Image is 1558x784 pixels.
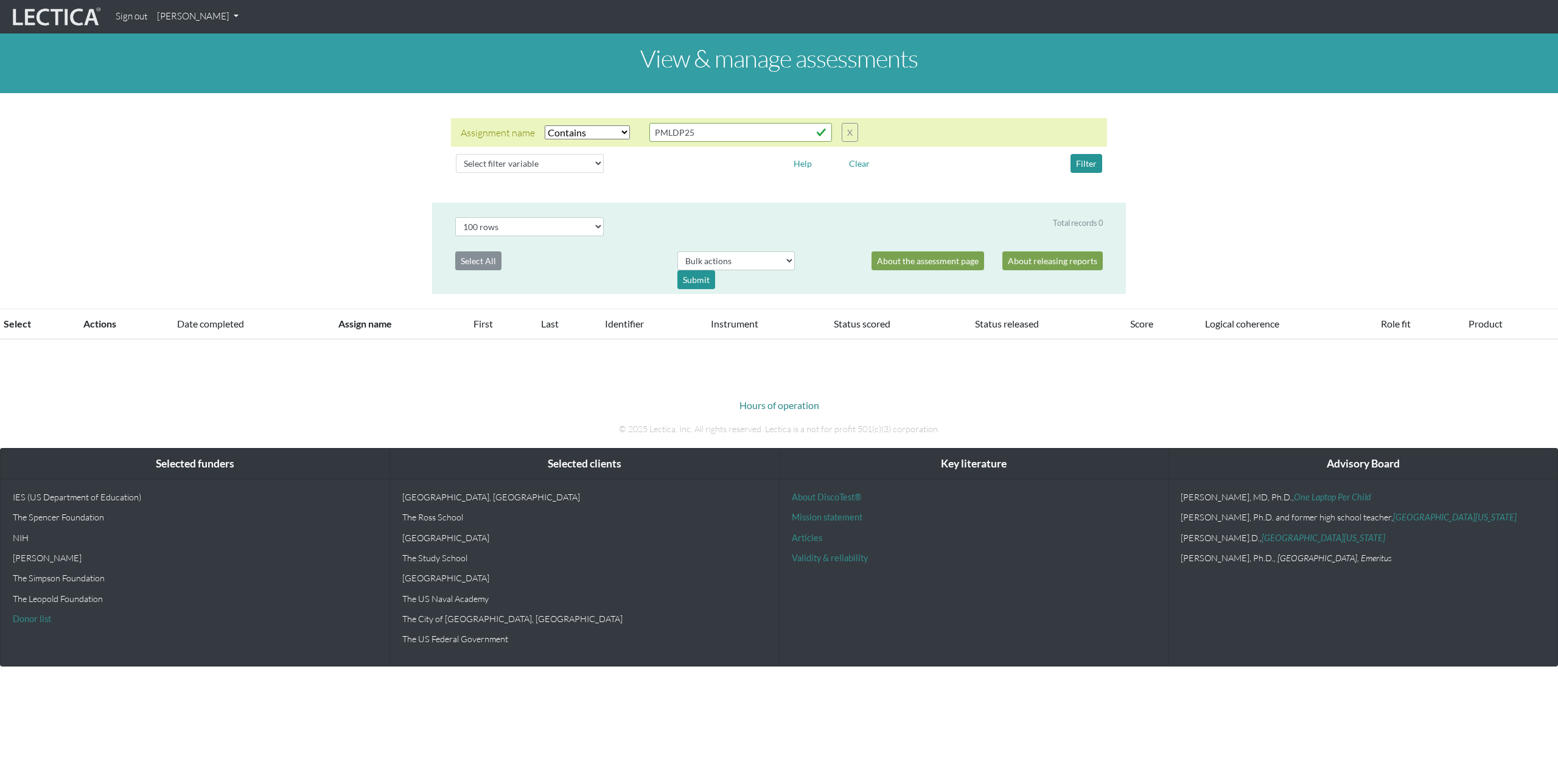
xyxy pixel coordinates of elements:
[13,593,377,604] p: The Leopold Foundation
[1205,318,1279,329] a: Logical coherence
[739,399,819,411] a: Hours of operation
[177,318,244,329] a: Date completed
[76,309,170,340] th: Actions
[1053,217,1103,229] div: Total records 0
[872,251,984,270] a: About the assessment page
[792,512,862,522] a: Mission statement
[1071,154,1102,173] button: Filter
[402,593,767,604] p: The US Naval Academy
[152,5,243,29] a: [PERSON_NAME]
[1294,492,1371,502] a: One Laptop Per Child
[1168,449,1557,480] div: Advisory Board
[788,154,817,173] button: Help
[1469,318,1503,329] a: Product
[780,449,1168,480] div: Key literature
[1,449,389,480] div: Selected funders
[13,533,377,543] p: NIH
[842,123,858,142] button: X
[461,125,535,140] div: Assignment name
[390,449,779,480] div: Selected clients
[402,553,767,563] p: The Study School
[1262,533,1385,543] a: [GEOGRAPHIC_DATA][US_STATE]
[1181,512,1545,522] p: [PERSON_NAME], Ph.D. and former high school teacher,
[13,614,51,624] a: Donor list
[402,573,767,583] p: [GEOGRAPHIC_DATA]
[1393,512,1517,522] a: [GEOGRAPHIC_DATA][US_STATE]
[834,318,890,329] a: Status scored
[605,318,644,329] a: Identifier
[1274,553,1392,563] em: , [GEOGRAPHIC_DATA], Emeritus
[975,318,1039,329] a: Status released
[13,512,377,522] p: The Spencer Foundation
[402,614,767,624] p: The City of [GEOGRAPHIC_DATA], [GEOGRAPHIC_DATA]
[455,251,501,270] button: Select All
[677,270,715,289] div: Submit
[111,5,152,29] a: Sign out
[1002,251,1103,270] a: About releasing reports
[402,492,767,502] p: [GEOGRAPHIC_DATA], [GEOGRAPHIC_DATA]
[1130,318,1153,329] a: Score
[1381,318,1411,329] a: Role fit
[13,492,377,502] p: IES (US Department of Education)
[402,512,767,522] p: The Ross School
[1181,492,1545,502] p: [PERSON_NAME], MD, Ph.D.,
[13,553,377,563] p: [PERSON_NAME]
[1181,533,1545,543] p: [PERSON_NAME].D.,
[441,422,1117,436] p: © 2025 Lectica, Inc. All rights reserved. Lectica is a not for profit 501(c)(3) corporation.
[10,5,101,29] img: lecticalive
[331,309,466,340] th: Assign name
[541,318,559,329] a: Last
[473,318,493,329] a: First
[792,492,861,502] a: About DiscoTest®
[402,634,767,644] p: The US Federal Government
[1181,553,1545,563] p: [PERSON_NAME], Ph.D.
[792,533,822,543] a: Articles
[792,553,868,563] a: Validity & reliability
[711,318,758,329] a: Instrument
[844,154,875,173] button: Clear
[788,156,817,168] a: Help
[402,533,767,543] p: [GEOGRAPHIC_DATA]
[13,573,377,583] p: The Simpson Foundation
